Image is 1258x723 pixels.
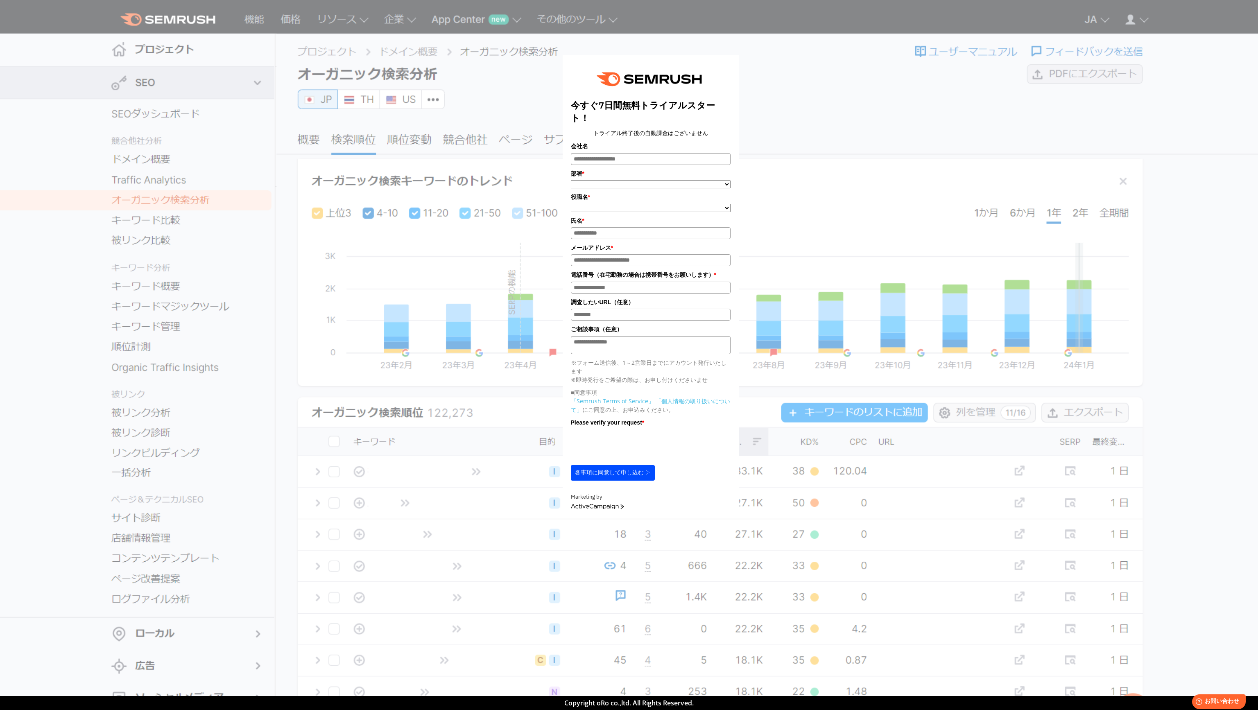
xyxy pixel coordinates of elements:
[571,298,731,307] label: 調査したいURL（任意）
[564,698,694,707] span: Copyright oRo co.,ltd. All Rights Reserved.
[571,216,731,225] label: 氏名
[571,397,654,405] a: 「Semrush Terms of Service」
[571,99,731,124] title: 今すぐ7日間無料トライアルスタート！
[591,63,710,95] img: e6a379fe-ca9f-484e-8561-e79cf3a04b3f.png
[571,169,731,178] label: 部署
[571,397,730,413] a: 「個人情報の取り扱いについて」
[571,325,731,334] label: ご相談事項（任意）
[571,358,731,384] p: ※フォーム送信後、1～2営業日までにアカウント発行いたします ※即時発行をご希望の際は、お申し付けくださいませ
[571,388,731,397] p: ■同意事項
[571,192,731,201] label: 役職名
[571,270,731,279] label: 電話番号（在宅勤務の場合は携帯番号をお願いします）
[1185,691,1249,714] iframe: Help widget launcher
[571,418,731,427] label: Please verify your request
[571,465,655,481] button: 各事項に同意して申し込む ▷
[571,142,731,151] label: 会社名
[571,493,731,502] div: Marketing by
[571,129,731,138] center: トライアル終了後の自動課金はございません
[571,429,695,461] iframe: reCAPTCHA
[571,397,731,414] p: にご同意の上、お申込みください。
[571,243,731,252] label: メールアドレス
